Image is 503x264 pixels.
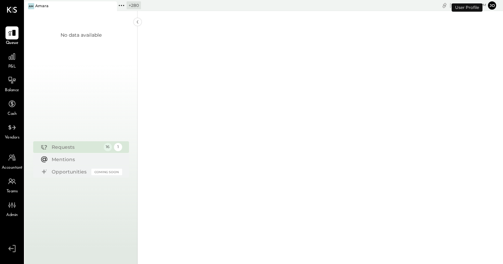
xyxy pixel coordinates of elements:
div: User Profile [452,3,482,12]
div: Opportunities [52,168,88,175]
div: 1 [114,143,122,151]
span: P&L [8,64,16,70]
div: copy link [441,2,448,9]
div: 16 [104,143,112,151]
span: Teams [7,189,18,195]
div: Am [28,3,34,9]
div: Coming Soon [91,169,122,175]
span: 4 : 58 [466,2,479,9]
div: [DATE] [450,2,486,9]
div: + 280 [127,1,141,9]
a: Vendors [0,121,24,141]
a: Cash [0,97,24,117]
a: Admin [0,199,24,218]
a: P&L [0,50,24,70]
span: Vendors [5,135,20,141]
span: Accountant [2,165,23,171]
a: Teams [0,175,24,195]
div: No data available [61,32,102,38]
div: Requests [52,144,100,151]
span: Balance [5,87,19,94]
div: Mentions [52,156,119,163]
a: Balance [0,74,24,94]
button: Jo [488,1,496,10]
span: Admin [6,212,18,218]
div: Amara [35,3,49,9]
span: pm [480,3,486,8]
a: Queue [0,26,24,46]
span: Cash [8,111,16,117]
a: Accountant [0,151,24,171]
span: Queue [6,40,18,46]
